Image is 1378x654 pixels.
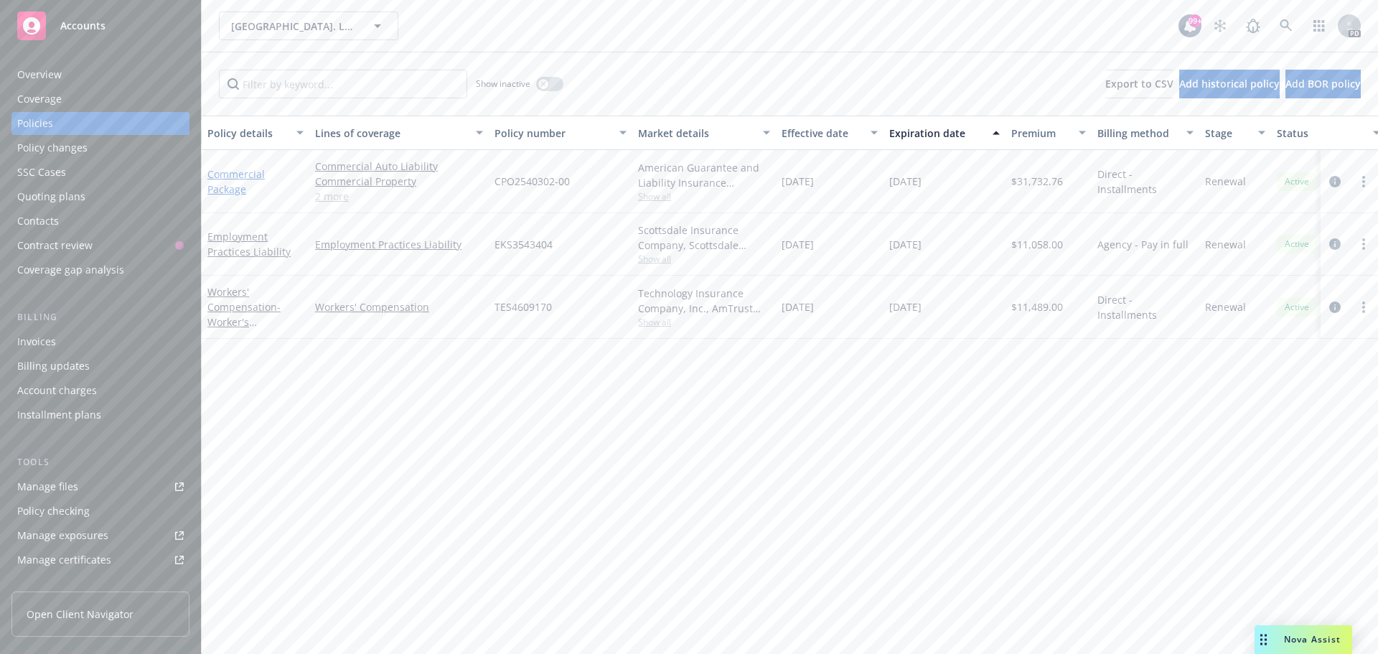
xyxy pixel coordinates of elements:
[1205,237,1246,252] span: Renewal
[1283,301,1311,314] span: Active
[11,112,189,135] a: Policies
[17,355,90,378] div: Billing updates
[17,573,85,596] div: Manage BORs
[11,403,189,426] a: Installment plans
[1011,237,1063,252] span: $11,058.00
[1277,126,1364,141] div: Status
[1011,174,1063,189] span: $31,732.76
[11,136,189,159] a: Policy changes
[315,126,467,141] div: Lines of coverage
[889,299,922,314] span: [DATE]
[27,607,133,622] span: Open Client Navigator
[11,548,189,571] a: Manage certificates
[1097,237,1189,252] span: Agency - Pay in full
[207,167,265,196] a: Commercial Package
[638,286,770,316] div: Technology Insurance Company, Inc., AmTrust Financial Services
[315,299,483,314] a: Workers' Compensation
[1189,14,1201,27] div: 99+
[1239,11,1267,40] a: Report a Bug
[495,237,553,252] span: EKS3543404
[776,116,883,150] button: Effective date
[17,475,78,498] div: Manage files
[638,223,770,253] div: Scottsdale Insurance Company, Scottsdale Insurance Company (Nationwide), RT Specialty Insurance S...
[1285,70,1361,98] button: Add BOR policy
[17,88,62,111] div: Coverage
[889,174,922,189] span: [DATE]
[207,126,288,141] div: Policy details
[11,310,189,324] div: Billing
[476,78,530,90] span: Show inactive
[17,379,97,402] div: Account charges
[1326,173,1344,190] a: circleInformation
[17,403,101,426] div: Installment plans
[11,234,189,257] a: Contract review
[1355,299,1372,316] a: more
[11,88,189,111] a: Coverage
[17,112,53,135] div: Policies
[1272,11,1300,40] a: Search
[219,70,467,98] input: Filter by keyword...
[207,300,281,344] span: - Worker's Compensation
[1284,633,1341,645] span: Nova Assist
[11,185,189,208] a: Quoting plans
[782,174,814,189] span: [DATE]
[219,11,398,40] button: [GEOGRAPHIC_DATA]. LLC
[1285,77,1361,90] span: Add BOR policy
[207,230,291,258] a: Employment Practices Liability
[1105,77,1173,90] span: Export to CSV
[11,475,189,498] a: Manage files
[17,136,88,159] div: Policy changes
[11,161,189,184] a: SSC Cases
[1355,173,1372,190] a: more
[11,524,189,547] a: Manage exposures
[315,174,483,189] a: Commercial Property
[1205,299,1246,314] span: Renewal
[1205,174,1246,189] span: Renewal
[782,237,814,252] span: [DATE]
[11,379,189,402] a: Account charges
[60,20,106,32] span: Accounts
[638,316,770,328] span: Show all
[495,126,611,141] div: Policy number
[632,116,776,150] button: Market details
[1092,116,1199,150] button: Billing method
[1355,235,1372,253] a: more
[1326,299,1344,316] a: circleInformation
[17,548,111,571] div: Manage certificates
[1205,126,1250,141] div: Stage
[17,500,90,523] div: Policy checking
[17,524,108,547] div: Manage exposures
[315,189,483,204] a: 2 more
[17,330,56,353] div: Invoices
[17,185,85,208] div: Quoting plans
[1283,175,1311,188] span: Active
[1097,167,1194,197] span: Direct - Installments
[1326,235,1344,253] a: circleInformation
[1199,116,1271,150] button: Stage
[17,258,124,281] div: Coverage gap analysis
[11,355,189,378] a: Billing updates
[11,210,189,233] a: Contacts
[1105,70,1173,98] button: Export to CSV
[309,116,489,150] button: Lines of coverage
[638,190,770,202] span: Show all
[11,330,189,353] a: Invoices
[638,160,770,190] div: American Guarantee and Liability Insurance Company, Zurich Insurance Group
[11,6,189,46] a: Accounts
[1255,625,1352,654] button: Nova Assist
[11,258,189,281] a: Coverage gap analysis
[1179,77,1280,90] span: Add historical policy
[1206,11,1234,40] a: Stop snowing
[11,573,189,596] a: Manage BORs
[1097,292,1194,322] span: Direct - Installments
[207,285,281,344] a: Workers' Compensation
[11,63,189,86] a: Overview
[1011,299,1063,314] span: $11,489.00
[202,116,309,150] button: Policy details
[11,455,189,470] div: Tools
[782,299,814,314] span: [DATE]
[1255,625,1272,654] div: Drag to move
[17,161,66,184] div: SSC Cases
[495,299,552,314] span: TES4609170
[1283,238,1311,251] span: Active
